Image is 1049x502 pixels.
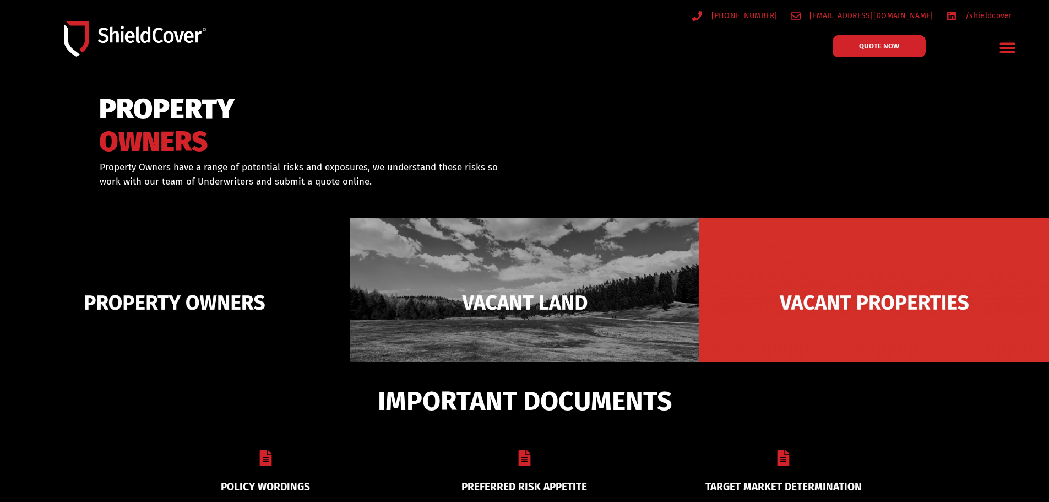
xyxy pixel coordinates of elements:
span: [EMAIL_ADDRESS][DOMAIN_NAME] [807,9,933,23]
a: TARGET MARKET DETERMINATION [705,481,862,493]
span: /shieldcover [963,9,1012,23]
a: POLICY WORDINGS [221,481,310,493]
span: QUOTE NOW [859,42,899,50]
a: QUOTE NOW [833,35,926,57]
span: IMPORTANT DOCUMENTS [378,391,672,412]
img: Vacant Land liability cover [350,218,699,387]
a: [PHONE_NUMBER] [692,9,778,23]
a: /shieldcover [947,9,1012,23]
span: [PHONE_NUMBER] [709,9,778,23]
div: Menu Toggle [995,35,1021,61]
p: Property Owners have a range of potential risks and exposures, we understand these risks so work ... [100,160,510,188]
span: PROPERTY [99,98,235,121]
a: [EMAIL_ADDRESS][DOMAIN_NAME] [791,9,933,23]
img: Shield-Cover-Underwriting-Australia-logo-full [64,21,206,56]
a: PREFERRED RISK APPETITE [461,481,587,493]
